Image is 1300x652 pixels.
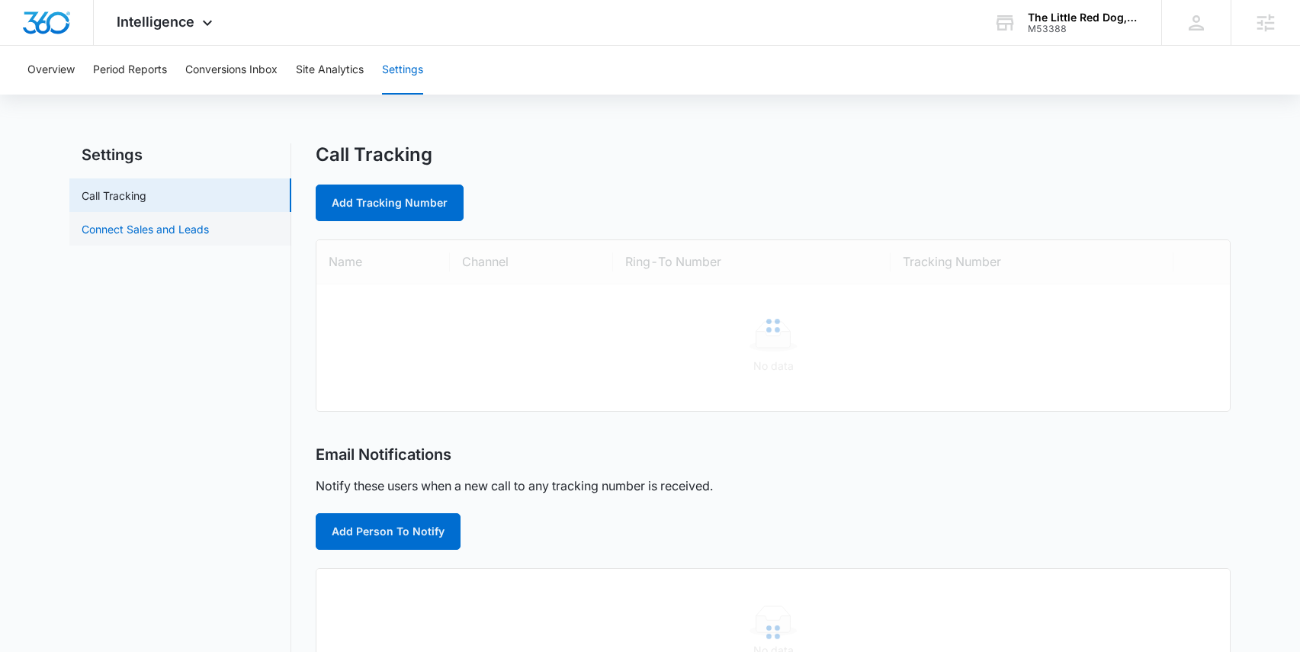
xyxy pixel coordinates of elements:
a: Call Tracking [82,188,146,204]
p: Notify these users when a new call to any tracking number is received. [316,477,713,495]
button: Overview [27,46,75,95]
button: Site Analytics [296,46,364,95]
span: Intelligence [117,14,194,30]
div: account id [1028,24,1139,34]
a: Connect Sales and Leads [82,221,209,237]
button: Conversions Inbox [185,46,278,95]
h2: Settings [69,143,291,166]
div: account name [1028,11,1139,24]
h2: Email Notifications [316,445,451,464]
button: Period Reports [93,46,167,95]
button: Add Person To Notify [316,513,461,550]
a: Add Tracking Number [316,185,464,221]
button: Settings [382,46,423,95]
h1: Call Tracking [316,143,432,166]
